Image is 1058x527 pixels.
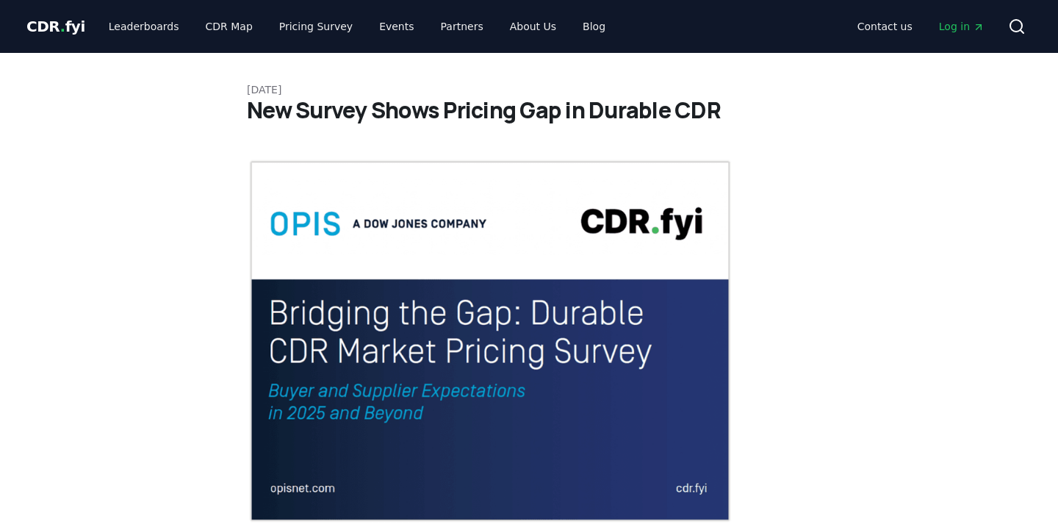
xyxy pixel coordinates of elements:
a: CDR.fyi [26,16,85,37]
a: Log in [927,13,996,40]
a: CDR Map [194,13,264,40]
span: . [60,18,65,35]
a: About Us [498,13,568,40]
a: Contact us [846,13,924,40]
a: Partners [429,13,495,40]
span: CDR fyi [26,18,85,35]
a: Events [367,13,425,40]
p: [DATE] [247,82,811,97]
img: blog post image [247,159,733,523]
span: Log in [939,19,985,34]
h1: New Survey Shows Pricing Gap in Durable CDR [247,97,811,123]
nav: Main [97,13,617,40]
a: Leaderboards [97,13,191,40]
nav: Main [846,13,996,40]
a: Blog [571,13,617,40]
a: Pricing Survey [267,13,364,40]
